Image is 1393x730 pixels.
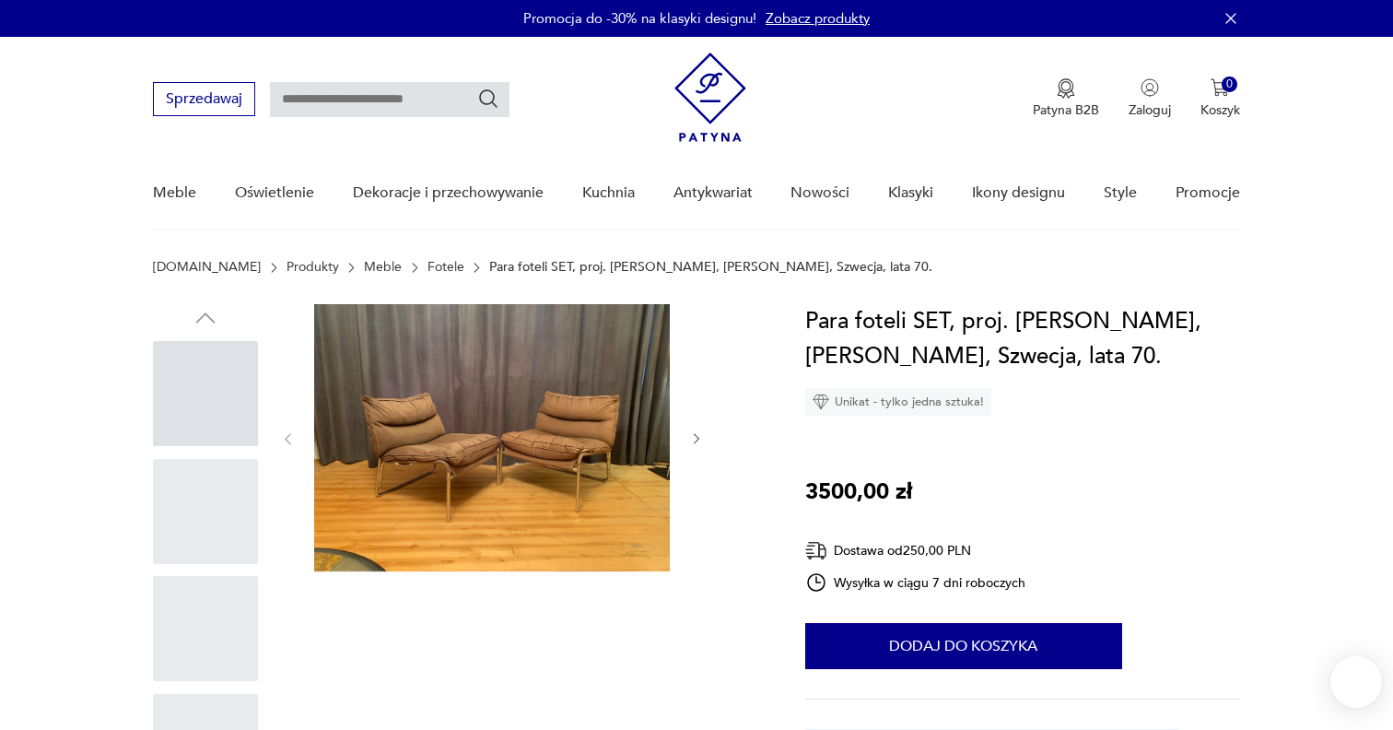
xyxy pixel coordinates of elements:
[235,158,314,229] a: Oświetlenie
[805,571,1026,594] div: Wysyłka w ciągu 7 dni roboczych
[314,304,670,571] img: Zdjęcie produktu Para foteli SET, proj. Gillis Lundgren, Ikea, Szwecja, lata 70.
[1057,78,1075,99] img: Ikona medalu
[813,394,829,410] img: Ikona diamentu
[287,260,339,275] a: Produkty
[805,388,991,416] div: Unikat - tylko jedna sztuka!
[353,158,544,229] a: Dekoracje i przechowywanie
[364,260,402,275] a: Meble
[790,158,849,229] a: Nowości
[805,539,827,562] img: Ikona dostawy
[1129,78,1171,119] button: Zaloguj
[673,158,753,229] a: Antykwariat
[477,88,499,110] button: Szukaj
[1033,78,1099,119] a: Ikona medaluPatyna B2B
[674,53,746,142] img: Patyna - sklep z meblami i dekoracjami vintage
[972,158,1065,229] a: Ikony designu
[805,539,1026,562] div: Dostawa od 250,00 PLN
[1176,158,1240,229] a: Promocje
[1129,101,1171,119] p: Zaloguj
[523,9,756,28] p: Promocja do -30% na klasyki designu!
[1141,78,1159,97] img: Ikonka użytkownika
[153,158,196,229] a: Meble
[489,260,932,275] p: Para foteli SET, proj. [PERSON_NAME], [PERSON_NAME], Szwecja, lata 70.
[805,623,1122,669] button: Dodaj do koszyka
[153,82,255,116] button: Sprzedawaj
[1033,101,1099,119] p: Patyna B2B
[1200,78,1240,119] button: 0Koszyk
[888,158,933,229] a: Klasyki
[805,475,912,510] p: 3500,00 zł
[805,304,1240,374] h1: Para foteli SET, proj. [PERSON_NAME], [PERSON_NAME], Szwecja, lata 70.
[1330,656,1382,708] iframe: Smartsupp widget button
[1211,78,1229,97] img: Ikona koszyka
[1104,158,1137,229] a: Style
[153,94,255,107] a: Sprzedawaj
[1033,78,1099,119] button: Patyna B2B
[1200,101,1240,119] p: Koszyk
[427,260,464,275] a: Fotele
[153,260,261,275] a: [DOMAIN_NAME]
[1222,77,1237,92] div: 0
[766,9,870,28] a: Zobacz produkty
[582,158,635,229] a: Kuchnia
